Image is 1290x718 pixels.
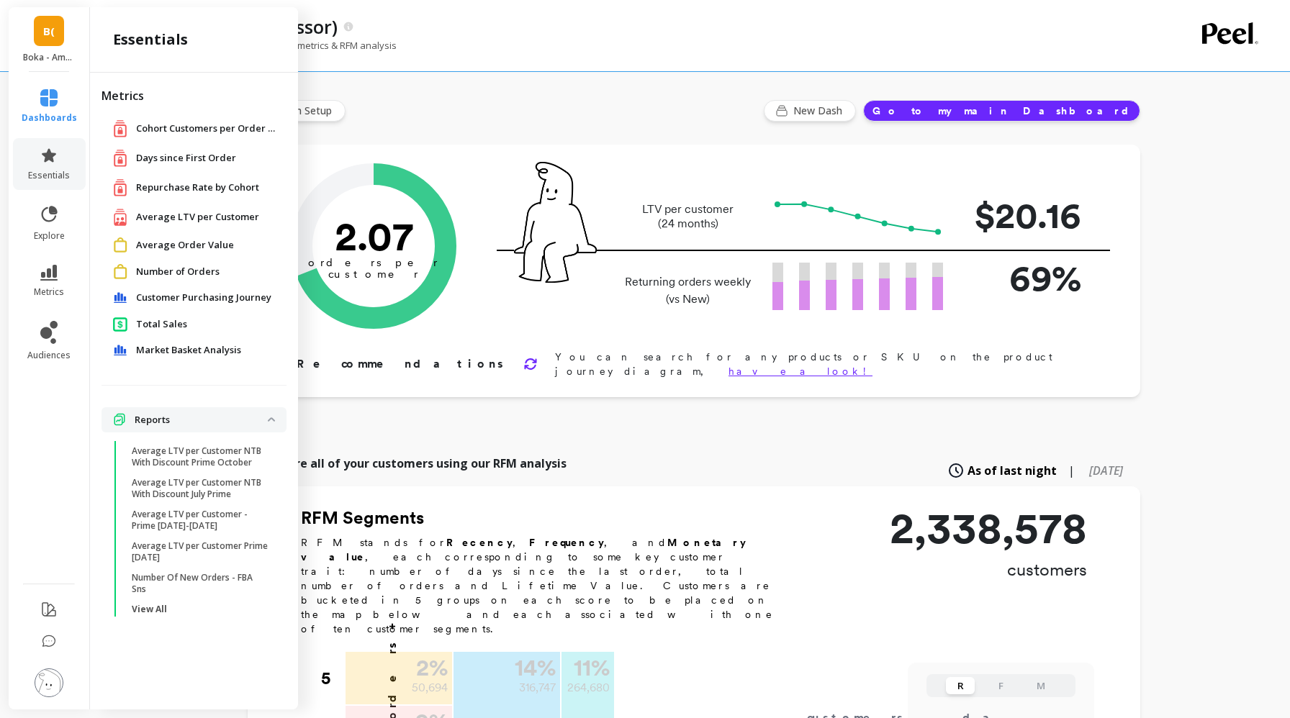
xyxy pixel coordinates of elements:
[136,238,275,253] a: Average Order Value
[136,291,271,305] span: Customer Purchasing Journey
[113,345,127,356] img: navigation item icon
[514,162,597,283] img: pal seatted on line
[890,558,1087,581] p: customers
[113,292,127,304] img: navigation item icon
[793,104,847,118] span: New Dash
[301,506,790,530] h2: RFM Segments
[268,417,275,422] img: down caret icon
[136,343,241,358] span: Market Basket Analysis
[136,291,275,305] a: Customer Purchasing Journey
[1089,463,1123,478] span: [DATE]
[113,317,127,332] img: navigation item icon
[265,455,567,472] p: Explore all of your customers using our RFM analysis
[863,100,1140,122] button: Go to my main Dashboard
[335,212,413,260] text: 2.07
[321,652,344,705] div: 5
[966,251,1081,305] p: 69%
[136,210,275,224] a: Average LTV per Customer
[574,656,610,679] p: 11 %
[102,87,287,104] h2: Metrics
[136,265,275,279] a: Number of Orders
[946,677,975,694] button: R
[132,477,269,500] p: Average LTV per Customer NTB With Discount July Prime
[136,210,259,224] span: Average LTV per Customer
[113,264,127,279] img: navigation item icon
[519,679,556,696] p: 316,747
[986,677,1015,694] button: F
[966,188,1081,242] p: $20.16
[136,238,234,253] span: Average Order Value
[113,208,127,226] img: navigation item icon
[23,52,76,63] p: Boka - Amazon (Essor)
[113,178,127,196] img: navigation item icon
[1068,462,1075,479] span: |
[555,350,1094,378] p: You can search for any products or SKU on the product journey diagram,
[35,668,63,697] img: profile picture
[113,119,127,137] img: navigation item icon
[113,237,127,253] img: navigation item icon
[308,256,439,269] tspan: orders per
[567,679,610,696] p: 264,680
[43,23,55,40] span: B(
[764,100,856,122] button: New Dash
[729,365,872,377] a: have a look!
[301,535,790,636] p: RFM stands for , , and , each corresponding to some key customer trait: number of days since the ...
[27,350,71,361] span: audiences
[132,445,269,468] p: Average LTV per Customer NTB With Discount Prime October
[132,572,269,595] p: Number Of New Orders - FBA Sns
[136,265,220,279] span: Number of Orders
[967,462,1057,479] span: As of last night
[132,509,269,532] p: Average LTV per Customer - Prime [DATE]-[DATE]
[132,540,269,563] p: Average LTV per Customer Prime [DATE]
[412,679,448,696] p: 50,694
[113,29,188,50] h2: essentials
[136,181,275,195] a: Repurchase Rate by Cohort
[136,317,275,332] a: Total Sales
[621,202,755,231] p: LTV per customer (24 months)
[515,656,556,679] p: 14 %
[529,537,604,548] b: Frequency
[136,181,259,195] span: Repurchase Rate by Cohort
[22,112,77,124] span: dashboards
[416,656,448,679] p: 2 %
[28,170,70,181] span: essentials
[135,413,268,427] p: Reports
[113,149,127,167] img: navigation item icon
[328,268,420,281] tspan: customer
[136,151,236,165] span: Days since First Order
[297,355,506,373] p: Recommendations
[890,506,1087,550] p: 2,338,578
[446,537,513,548] b: Recency
[1027,677,1055,694] button: M
[621,273,755,308] p: Returning orders weekly (vs New)
[34,230,65,242] span: explore
[136,151,275,165] a: Days since First Order
[275,104,336,118] span: Finish Setup
[136,122,280,136] a: Cohort Customers per Order Count
[34,286,64,298] span: metrics
[136,317,187,332] span: Total Sales
[132,604,167,615] p: View All
[113,413,126,426] img: navigation item icon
